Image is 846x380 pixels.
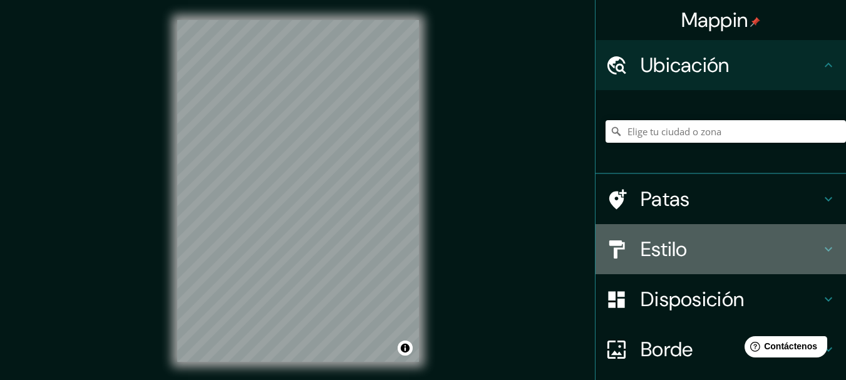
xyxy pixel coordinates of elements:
font: Patas [641,186,690,212]
font: Disposición [641,286,744,312]
div: Estilo [596,224,846,274]
div: Ubicación [596,40,846,90]
canvas: Mapa [177,20,419,362]
input: Elige tu ciudad o zona [606,120,846,143]
button: Activar o desactivar atribución [398,341,413,356]
div: Borde [596,324,846,374]
font: Ubicación [641,52,730,78]
font: Borde [641,336,693,362]
font: Mappin [681,7,748,33]
font: Estilo [641,236,688,262]
div: Patas [596,174,846,224]
iframe: Lanzador de widgets de ayuda [735,331,832,366]
img: pin-icon.png [750,17,760,27]
div: Disposición [596,274,846,324]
